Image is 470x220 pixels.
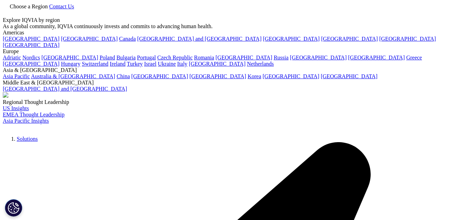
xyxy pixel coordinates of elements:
[144,61,157,67] a: Israel
[3,80,467,86] div: Middle East & [GEOGRAPHIC_DATA]
[3,105,29,111] a: US Insights
[3,42,59,48] a: [GEOGRAPHIC_DATA]
[119,36,136,42] a: Canada
[3,48,467,55] div: Europe
[3,23,467,30] div: As a global community, IQVIA continuously invests and commits to advancing human health.
[158,61,176,67] a: Ukraine
[3,36,59,42] a: [GEOGRAPHIC_DATA]
[131,73,188,79] a: [GEOGRAPHIC_DATA]
[290,55,346,60] a: [GEOGRAPHIC_DATA]
[216,55,272,60] a: [GEOGRAPHIC_DATA]
[137,36,261,42] a: [GEOGRAPHIC_DATA] and [GEOGRAPHIC_DATA]
[127,61,143,67] a: Turkey
[194,55,214,60] a: Romania
[99,55,115,60] a: Poland
[263,73,319,79] a: [GEOGRAPHIC_DATA]
[3,112,64,117] a: EMEA Thought Leadership
[189,61,246,67] a: [GEOGRAPHIC_DATA]
[3,30,467,36] div: Americas
[5,199,22,217] button: Definições de cookies
[3,73,30,79] a: Asia Pacific
[3,17,467,23] div: Explore IQVIA by region
[3,55,21,60] a: Adriatic
[190,73,246,79] a: [GEOGRAPHIC_DATA]
[321,73,377,79] a: [GEOGRAPHIC_DATA]
[3,92,8,98] img: 2093_analyzing-data-using-big-screen-display-and-laptop.png
[247,61,274,67] a: Netherlands
[31,73,115,79] a: Australia & [GEOGRAPHIC_DATA]
[321,36,378,42] a: [GEOGRAPHIC_DATA]
[10,3,48,9] span: Choose a Region
[22,55,40,60] a: Nordics
[61,36,118,42] a: [GEOGRAPHIC_DATA]
[17,136,38,142] a: Solutions
[137,55,156,60] a: Portugal
[3,86,127,92] a: [GEOGRAPHIC_DATA] and [GEOGRAPHIC_DATA]
[117,73,130,79] a: China
[379,36,436,42] a: [GEOGRAPHIC_DATA]
[110,61,126,67] a: Ireland
[3,67,467,73] div: Asia & [GEOGRAPHIC_DATA]
[82,61,108,67] a: Switzerland
[117,55,136,60] a: Bulgaria
[3,61,59,67] a: [GEOGRAPHIC_DATA]
[177,61,187,67] a: Italy
[348,55,405,60] a: [GEOGRAPHIC_DATA]
[3,118,49,124] a: Asia Pacific Insights
[263,36,320,42] a: [GEOGRAPHIC_DATA]
[157,55,193,60] a: Czech Republic
[274,55,289,60] a: Russia
[49,3,74,9] a: Contact Us
[3,99,467,105] div: Regional Thought Leadership
[248,73,261,79] a: Korea
[406,55,422,60] a: Greece
[41,55,98,60] a: [GEOGRAPHIC_DATA]
[61,61,80,67] a: Hungary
